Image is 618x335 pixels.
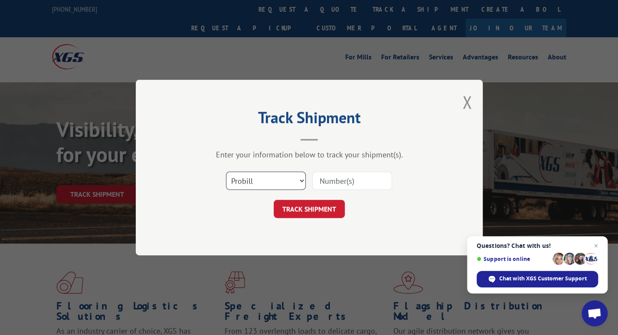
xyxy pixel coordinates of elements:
[477,271,598,287] div: Chat with XGS Customer Support
[274,200,345,218] button: TRACK SHIPMENT
[477,242,598,249] span: Questions? Chat with us!
[499,275,587,283] span: Chat with XGS Customer Support
[477,256,549,262] span: Support is online
[179,111,439,128] h2: Track Shipment
[312,172,392,190] input: Number(s)
[179,150,439,159] div: Enter your information below to track your shipment(s).
[462,91,472,114] button: Close modal
[591,241,601,251] span: Close chat
[582,300,608,326] div: Open chat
